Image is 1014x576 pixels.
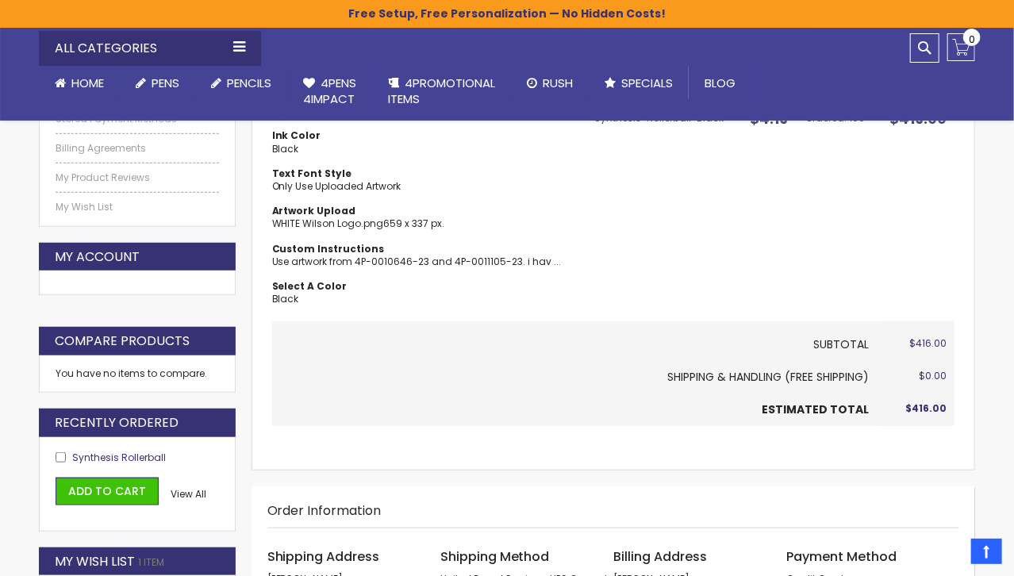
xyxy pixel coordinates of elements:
span: Pens [152,75,179,91]
span: Pencils [227,75,271,91]
a: Blog [689,66,751,101]
td: Synthesis-Rollerball-Black [586,96,740,321]
div: All Categories [39,31,261,66]
span: $0.00 [919,369,947,382]
dt: Ink Color [272,129,579,142]
a: Rush [511,66,589,101]
span: $416.00 [909,336,947,350]
dd: Black [272,143,579,156]
span: Rush [543,75,573,91]
a: 4Pens4impact [287,66,372,117]
a: Billing Agreements [56,142,219,155]
th: Subtotal [272,321,878,361]
a: View All [171,488,206,501]
strong: My Account [55,248,140,266]
a: My Wish List [56,201,219,213]
strong: Estimated Total [762,401,870,417]
a: Home [39,66,120,101]
span: View All [171,487,206,501]
a: Top [971,539,1002,564]
a: Pencils [195,66,287,101]
a: My Product Reviews [56,171,219,184]
a: WHITE Wilson Logo.png [272,217,384,230]
button: Add to Cart [56,478,159,505]
strong: Recently Ordered [55,414,179,432]
span: Specials [621,75,673,91]
dt: Select A Color [272,280,579,293]
dd: 659 x 337 px. [272,217,579,230]
span: Shipping Address [267,547,380,566]
dt: Text Font Style [272,167,579,180]
a: Pens [120,66,195,101]
span: Home [71,75,104,91]
dd: Use artwork from 4P-0010646-23 and 4P-0011105-23. i hav ... [272,255,579,268]
span: $416.00 [905,401,947,415]
dd: Black [272,293,579,305]
dt: Artwork Upload [272,205,579,217]
a: Specials [589,66,689,101]
a: Synthesis Rollerball [72,451,166,464]
span: Payment Method [786,547,897,566]
span: Add to Cart [68,483,146,499]
span: 4PROMOTIONAL ITEMS [388,75,495,107]
a: 4PROMOTIONALITEMS [372,66,511,117]
strong: Compare Products [55,332,190,350]
dd: Only Use Uploaded Artwork [272,180,579,193]
span: Billing Address [613,547,707,566]
span: Shipping Method [440,547,550,566]
span: 0 [969,32,975,47]
span: 1 item [138,555,164,569]
span: 4Pens 4impact [303,75,356,107]
dt: Custom Instructions [272,243,579,255]
strong: Order Information [267,501,382,520]
strong: My Wish List [55,553,135,570]
div: You have no items to compare. [39,355,236,393]
a: 0 [947,33,975,61]
th: Shipping & Handling (FREE SHIPPING) [272,361,878,394]
span: Blog [705,75,736,91]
